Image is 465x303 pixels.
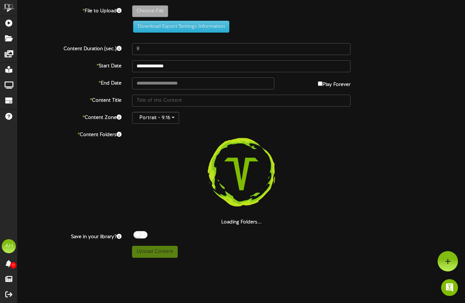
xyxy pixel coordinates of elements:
[12,129,127,139] label: Content Folders
[318,81,322,86] input: Play Forever
[10,262,17,269] span: 0
[441,279,458,296] div: Open Intercom Messenger
[12,60,127,70] label: Start Date
[12,43,127,53] label: Content Duration (sec.)
[132,246,178,258] button: Upload Content
[12,95,127,104] label: Content Title
[132,95,351,107] input: Title of this Content
[132,112,179,124] button: Portrait - 9:16
[12,78,127,87] label: End Date
[133,21,229,33] button: Download Export Settings Information
[12,112,127,121] label: Content Zone
[221,220,262,225] strong: Loading Folders...
[12,5,127,15] label: File to Upload
[2,239,16,253] div: AH
[130,24,229,29] a: Download Export Settings Information
[318,78,351,88] label: Play Forever
[12,231,127,241] label: Save in your library?
[196,129,286,219] img: loading-spinner-3.png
